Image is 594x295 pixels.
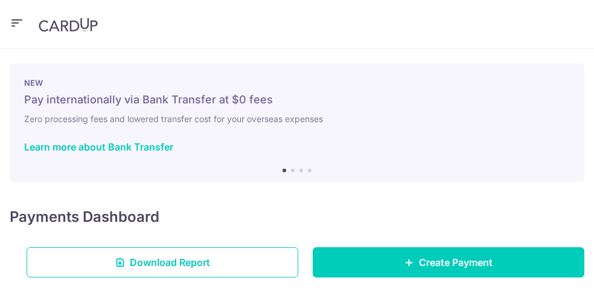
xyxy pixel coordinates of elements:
h5: Pay internationally via Bank Transfer at $0 fees [24,92,570,107]
span: Create Payment [419,255,493,270]
a: Create Payment [313,247,584,277]
span: Download Report [130,255,210,270]
a: Learn more about Bank Transfer [24,141,173,153]
h4: Payments Dashboard [10,206,159,228]
a: Download Report [27,247,298,277]
h6: Zero processing fees and lowered transfer cost for your overseas expenses [24,112,570,126]
img: CardUp [39,18,98,32]
p: NEW [24,78,570,88]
